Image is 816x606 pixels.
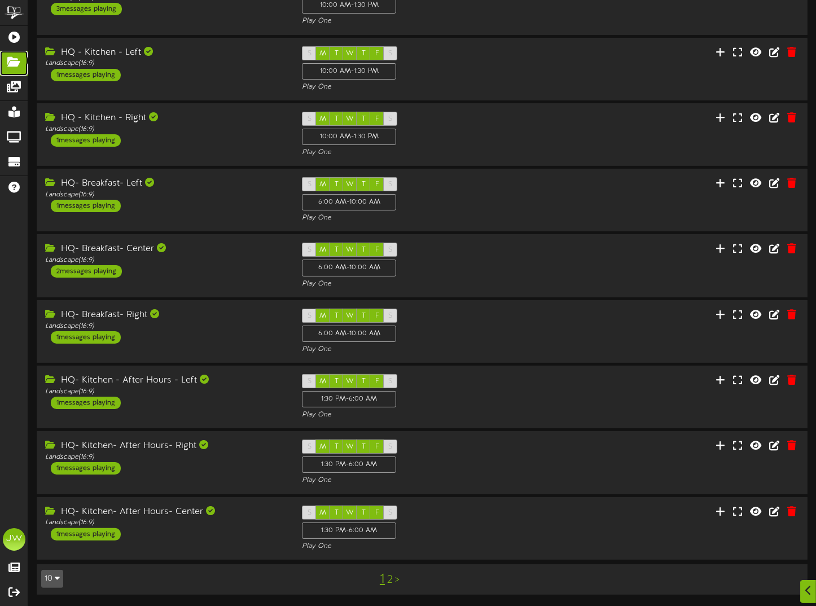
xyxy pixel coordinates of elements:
span: W [346,50,354,58]
span: F [375,181,379,188]
div: HQ - Kitchen - Left [45,46,285,59]
span: T [335,509,339,517]
span: S [308,181,312,188]
span: S [388,181,392,188]
span: M [319,509,326,517]
span: T [335,377,339,385]
span: S [388,443,392,451]
div: Landscape ( 16:9 ) [45,125,285,134]
div: HQ- Kitchen - After Hours - Left [45,374,285,387]
span: S [308,246,312,254]
span: W [346,509,354,517]
div: 6:00 AM - 10:00 AM [302,194,396,210]
span: T [362,181,366,188]
span: F [375,50,379,58]
span: T [362,509,366,517]
div: 1:30 PM - 6:00 AM [302,522,396,539]
div: HQ- Breakfast- Right [45,309,285,322]
span: W [346,443,354,451]
span: F [375,443,379,451]
span: S [388,312,392,320]
span: W [346,377,354,385]
div: Landscape ( 16:9 ) [45,190,285,200]
a: > [395,574,400,586]
div: 1 messages playing [51,528,121,541]
span: S [308,312,312,320]
div: Play One [302,410,542,420]
div: Play One [302,148,542,157]
div: 1 messages playing [51,397,121,409]
span: T [362,443,366,451]
div: Play One [302,279,542,289]
span: S [388,115,392,123]
div: Landscape ( 16:9 ) [45,256,285,265]
span: M [319,246,326,254]
span: W [346,246,354,254]
div: Landscape ( 16:9 ) [45,453,285,462]
div: 1 messages playing [51,331,121,344]
span: F [375,246,379,254]
span: S [308,509,312,517]
span: S [308,115,312,123]
div: 1 messages playing [51,462,121,475]
span: T [362,312,366,320]
span: M [319,181,326,188]
span: S [308,50,312,58]
div: 1 messages playing [51,134,121,147]
div: 1 messages playing [51,69,121,81]
span: T [362,50,366,58]
div: 10:00 AM - 1:30 PM [302,63,396,80]
span: S [388,50,392,58]
div: Play One [302,213,542,223]
div: HQ- Kitchen- After Hours- Right [45,440,285,453]
div: 1 messages playing [51,200,121,212]
div: 10:00 AM - 1:30 PM [302,129,396,145]
div: Landscape ( 16:9 ) [45,59,285,68]
div: Play One [302,542,542,551]
span: M [319,377,326,385]
div: HQ- Kitchen- After Hours- Center [45,506,285,519]
div: Landscape ( 16:9 ) [45,387,285,397]
span: F [375,377,379,385]
span: S [388,377,392,385]
div: 6:00 AM - 10:00 AM [302,260,396,276]
span: T [335,115,339,123]
div: Play One [302,345,542,354]
span: S [308,377,312,385]
div: 3 messages playing [51,3,122,15]
div: Play One [302,16,542,26]
div: 1:30 PM - 6:00 AM [302,456,396,473]
span: W [346,312,354,320]
span: M [319,312,326,320]
button: 10 [41,570,63,588]
span: F [375,509,379,517]
span: M [319,50,326,58]
div: HQ - Kitchen - Right [45,112,285,125]
span: T [335,181,339,188]
div: HQ- Breakfast- Center [45,243,285,256]
span: W [346,115,354,123]
span: T [335,246,339,254]
a: 1 [380,572,385,587]
a: 2 [387,574,393,586]
span: S [388,246,392,254]
span: M [319,115,326,123]
div: Play One [302,82,542,92]
span: T [362,246,366,254]
span: T [335,50,339,58]
span: S [388,509,392,517]
span: W [346,181,354,188]
span: T [335,443,339,451]
div: Landscape ( 16:9 ) [45,322,285,331]
span: T [362,115,366,123]
div: 2 messages playing [51,265,122,278]
div: 1:30 PM - 6:00 AM [302,391,396,407]
span: S [308,443,312,451]
span: T [335,312,339,320]
div: HQ- Breakfast- Left [45,177,285,190]
div: 6:00 AM - 10:00 AM [302,326,396,342]
div: Landscape ( 16:9 ) [45,518,285,528]
span: F [375,312,379,320]
div: Play One [302,476,542,485]
span: M [319,443,326,451]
